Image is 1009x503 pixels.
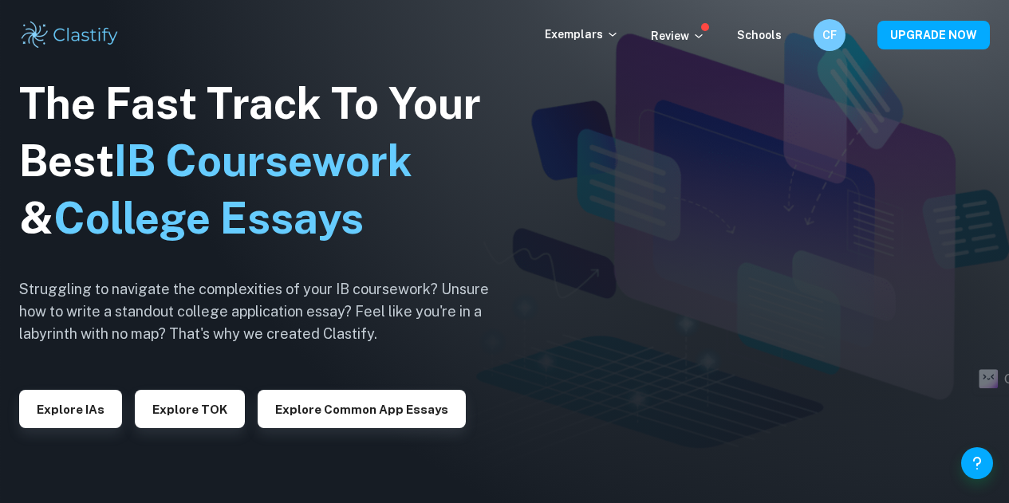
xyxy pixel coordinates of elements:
img: Clastify logo [19,19,120,51]
button: Explore IAs [19,390,122,428]
button: Help and Feedback [961,447,993,479]
button: Explore TOK [135,390,245,428]
a: Schools [737,29,782,41]
h6: CF [821,26,839,44]
button: CF [814,19,845,51]
span: IB Coursework [114,136,412,186]
a: Explore Common App essays [258,401,466,416]
button: Explore Common App essays [258,390,466,428]
h6: Struggling to navigate the complexities of your IB coursework? Unsure how to write a standout col... [19,278,514,345]
a: Explore TOK [135,401,245,416]
span: College Essays [53,193,364,243]
button: UPGRADE NOW [877,21,990,49]
h1: The Fast Track To Your Best & [19,75,514,247]
p: Review [651,27,705,45]
a: Explore IAs [19,401,122,416]
p: Exemplars [545,26,619,43]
